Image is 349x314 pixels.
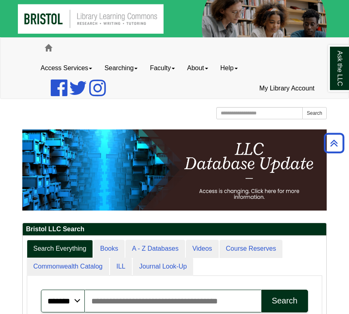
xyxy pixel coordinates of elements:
[272,296,297,305] div: Search
[34,58,98,78] a: Access Services
[220,240,283,258] a: Course Reserves
[261,290,308,312] button: Search
[144,58,181,78] a: Faculty
[181,58,214,78] a: About
[186,240,219,258] a: Videos
[23,223,326,236] h2: Bristol LLC Search
[302,107,327,119] button: Search
[133,258,193,276] a: Journal Look-Up
[110,258,132,276] a: ILL
[27,240,93,258] a: Search Everything
[27,258,109,276] a: Commonwealth Catalog
[214,58,244,78] a: Help
[22,129,327,211] img: HTML tutorial
[253,78,321,99] a: My Library Account
[321,138,347,148] a: Back to Top
[98,58,144,78] a: Searching
[94,240,125,258] a: Books
[125,240,185,258] a: A - Z Databases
